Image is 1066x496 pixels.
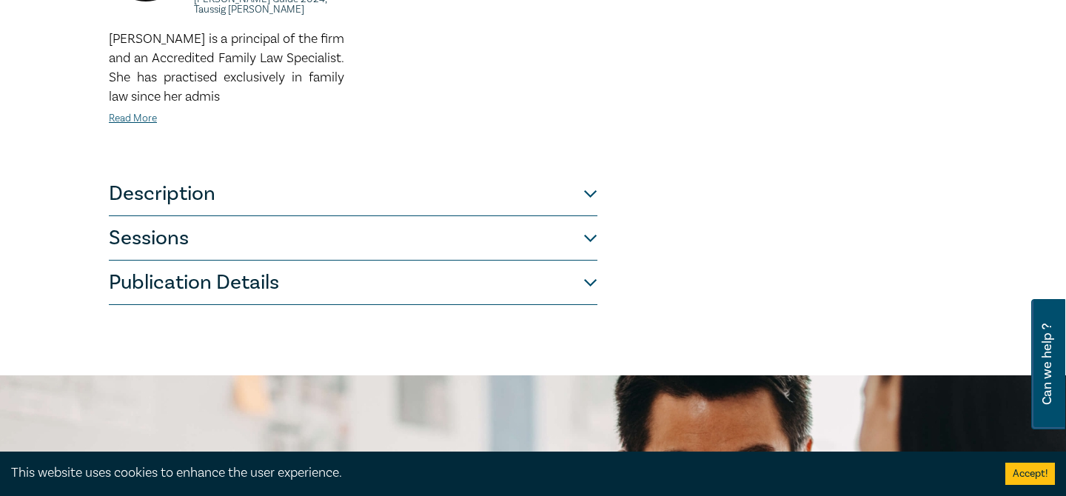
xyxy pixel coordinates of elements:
[109,261,597,305] button: Publication Details
[109,30,344,105] span: [PERSON_NAME] is a principal of the firm and an Accredited Family Law Specialist. She has practis...
[1005,463,1055,485] button: Accept cookies
[1040,308,1054,420] span: Can we help ?
[11,463,983,483] div: This website uses cookies to enhance the user experience.
[109,112,157,125] a: Read More
[109,216,597,261] button: Sessions
[109,172,597,216] button: Description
